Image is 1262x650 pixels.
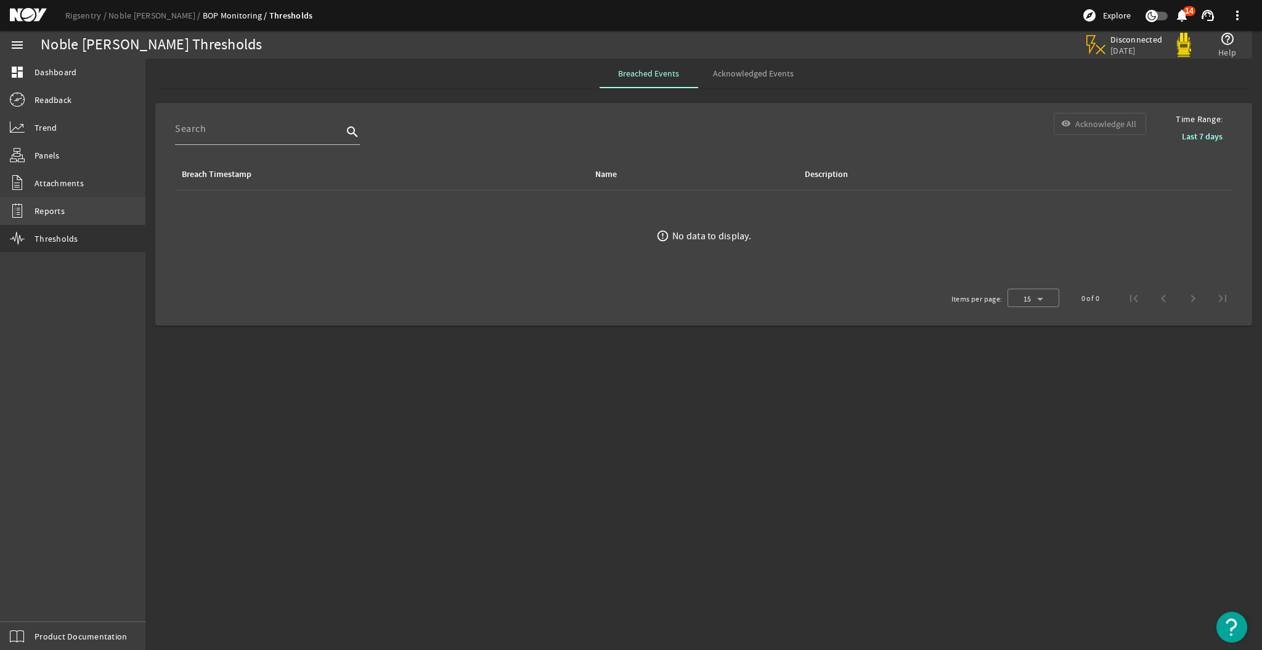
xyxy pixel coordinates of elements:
button: 14 [1175,9,1188,22]
i: search [345,125,360,139]
mat-icon: explore [1082,8,1097,23]
div: 0 of 0 [1081,292,1099,305]
mat-icon: help_outline [1220,31,1235,46]
span: Breached Events [618,69,679,78]
span: Disconnected [1110,34,1163,45]
span: Dashboard [35,66,76,78]
mat-icon: menu [10,38,25,52]
mat-icon: error_outline [656,229,669,242]
mat-icon: dashboard [10,65,25,80]
span: Attachments [35,177,84,189]
div: Description [805,168,848,181]
a: Rigsentry [65,10,108,21]
span: Time Range: [1166,113,1232,125]
span: Trend [35,121,57,134]
span: Product Documentation [35,630,127,643]
span: Acknowledged Events [713,69,794,78]
div: No data to display. [672,230,751,242]
button: Open Resource Center [1216,612,1247,643]
b: Last 7 days [1182,131,1223,142]
button: Last 7 days [1172,125,1232,147]
div: Name [593,168,788,181]
span: [DATE] [1110,45,1163,56]
div: Name [595,168,617,181]
span: Thresholds [35,232,78,245]
div: Breach Timestamp [180,168,579,181]
div: Noble [PERSON_NAME] Thresholds [41,39,263,51]
input: Search [175,121,343,136]
mat-icon: notifications [1174,8,1189,23]
div: Breach Timestamp [182,168,251,181]
span: Help [1218,46,1236,59]
a: Thresholds [269,10,313,22]
a: BOP Monitoring [203,10,269,21]
div: Items per page: [951,293,1003,305]
button: Explore [1077,6,1136,25]
div: Description [803,168,1089,181]
mat-icon: support_agent [1200,8,1215,23]
a: Noble [PERSON_NAME] [108,10,203,21]
span: Reports [35,205,65,217]
span: Explore [1103,9,1131,22]
span: Panels [35,149,60,162]
button: more_vert [1223,1,1252,30]
span: Readback [35,94,71,106]
img: Yellowpod.svg [1171,33,1196,57]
